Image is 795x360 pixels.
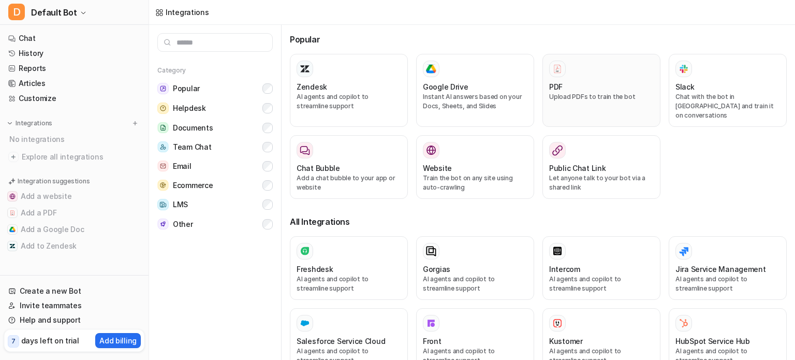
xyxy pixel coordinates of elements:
button: WebsiteWebsiteTrain the bot on any site using auto-crawling [416,135,534,199]
button: IntercomAI agents and copilot to streamline support [542,236,660,300]
h3: HubSpot Service Hub [675,336,750,347]
img: Documents [157,122,169,133]
span: Explore all integrations [22,149,140,165]
p: Train the bot on any site using auto-crawling [423,174,527,192]
h3: Chat Bubble [297,163,340,174]
p: AI agents and copilot to streamline support [297,92,401,111]
button: LMSLMS [157,195,273,214]
span: Email [173,161,192,171]
img: Add a PDF [9,210,16,216]
h3: All Integrations [290,215,787,228]
img: Front [426,318,436,328]
div: No integrations [6,131,144,148]
img: Popular [157,83,169,94]
p: 7 [11,337,16,346]
button: DocumentsDocuments [157,118,273,137]
button: Google DriveGoogle DriveInstant AI answers based on your Docs, Sheets, and Slides [416,54,534,127]
button: PopularPopular [157,79,273,98]
a: Customize [4,91,144,106]
p: Chat with the bot in [GEOGRAPHIC_DATA] and train it on conversations [675,92,780,120]
img: Team Chat [157,141,169,152]
span: LMS [173,199,188,210]
img: Kustomer [552,318,563,328]
button: OtherOther [157,214,273,234]
span: Popular [173,83,200,94]
img: expand menu [6,120,13,127]
h3: Gorgias [423,264,450,275]
h3: Slack [675,81,695,92]
h3: PDF [549,81,563,92]
p: AI agents and copilot to streamline support [675,275,780,293]
img: Ecommerce [157,180,169,191]
h3: Popular [290,33,787,46]
button: Add a PDFAdd a PDF [4,205,144,221]
div: Integrations [166,7,209,18]
h3: Google Drive [423,81,468,92]
img: Slack [679,63,689,75]
a: Integrations [155,7,209,18]
button: SlackSlackChat with the bot in [GEOGRAPHIC_DATA] and train it on conversations [669,54,787,127]
img: Add a website [9,193,16,199]
a: Create a new Bot [4,284,144,298]
a: Reports [4,61,144,76]
img: Google Drive [426,64,436,74]
button: PDFPDFUpload PDFs to train the bot [542,54,660,127]
img: Helpdesk [157,103,169,114]
p: Let anyone talk to your bot via a shared link [549,174,654,192]
button: Add a Google DocAdd a Google Doc [4,221,144,238]
p: Integration suggestions [18,177,90,186]
a: History [4,46,144,61]
h3: Website [423,163,452,174]
h3: Kustomer [549,336,583,347]
p: AI agents and copilot to streamline support [297,275,401,293]
a: Articles [4,76,144,91]
button: Jira Service ManagementAI agents and copilot to streamline support [669,236,787,300]
p: Upload PDFs to train the bot [549,92,654,102]
p: Instant AI answers based on your Docs, Sheets, and Slides [423,92,527,111]
p: AI agents and copilot to streamline support [549,275,654,293]
img: Salesforce Service Cloud [300,318,310,328]
h5: Category [157,66,273,75]
a: Help and support [4,313,144,327]
p: days left on trial [21,335,79,346]
button: Team ChatTeam Chat [157,137,273,156]
h3: Front [423,336,441,347]
button: Chat BubbleAdd a chat bubble to your app or website [290,135,408,199]
h3: Zendesk [297,81,327,92]
button: Integrations [4,118,55,128]
button: FreshdeskAI agents and copilot to streamline support [290,236,408,300]
button: EmailEmail [157,156,273,176]
h3: Salesforce Service Cloud [297,336,385,347]
button: GorgiasAI agents and copilot to streamline support [416,236,534,300]
img: PDF [552,64,563,74]
img: Other [157,219,169,229]
img: explore all integrations [8,152,19,162]
img: Add to Zendesk [9,243,16,249]
p: AI agents and copilot to streamline support [423,275,527,293]
img: menu_add.svg [131,120,139,127]
button: Add billing [95,333,141,348]
h3: Intercom [549,264,580,275]
a: Invite teammates [4,298,144,313]
span: Helpdesk [173,103,206,113]
span: D [8,4,25,20]
p: Add a chat bubble to your app or website [297,174,401,192]
a: Chat [4,31,144,46]
span: Other [173,219,193,229]
span: Ecommerce [173,180,213,191]
img: LMS [157,199,169,210]
h3: Public Chat Link [549,163,606,174]
span: Documents [173,123,213,133]
h3: Jira Service Management [675,264,766,275]
span: Default Bot [31,5,77,20]
button: HelpdeskHelpdesk [157,98,273,118]
p: Integrations [16,119,52,127]
img: Email [157,161,169,171]
a: Explore all integrations [4,150,144,164]
button: ZendeskAI agents and copilot to streamline support [290,54,408,127]
button: EcommerceEcommerce [157,176,273,195]
button: Add to ZendeskAdd to Zendesk [4,238,144,254]
button: Public Chat LinkLet anyone talk to your bot via a shared link [542,135,660,199]
h3: Freshdesk [297,264,333,275]
span: Team Chat [173,142,211,152]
